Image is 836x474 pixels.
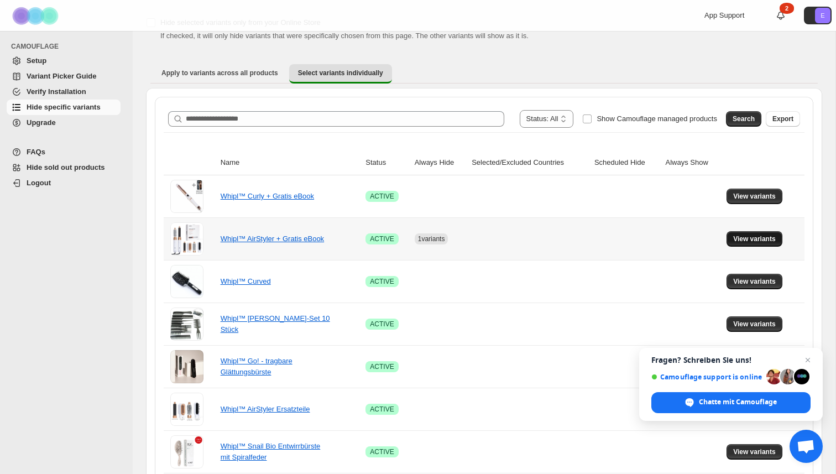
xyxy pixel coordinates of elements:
a: Whipl™ AirStyler + Gratis eBook [221,235,324,243]
th: Always Hide [411,150,468,175]
a: Logout [7,175,121,191]
span: Apply to variants across all products [161,69,278,77]
a: Chat öffnen [790,430,823,463]
span: Show Camouflage managed products [597,114,717,123]
span: 1 variants [418,235,445,243]
span: Upgrade [27,118,56,127]
span: View variants [733,277,776,286]
span: Setup [27,56,46,65]
span: View variants [733,447,776,456]
span: View variants [733,192,776,201]
a: Whipl™ AirStyler Ersatzteile [221,405,310,413]
th: Selected/Excluded Countries [468,150,591,175]
span: Camouflage support is online [651,373,762,381]
button: Apply to variants across all products [153,64,287,82]
span: FAQs [27,148,45,156]
span: Chatte mit Camouflage [651,392,811,413]
button: Export [766,111,800,127]
span: ACTIVE [370,447,394,456]
a: FAQs [7,144,121,160]
span: ACTIVE [370,405,394,414]
button: View variants [727,316,782,332]
a: Upgrade [7,115,121,131]
a: Whipl™ Go! - tragbare Glättungsbürste [221,357,292,376]
a: Hide specific variants [7,100,121,115]
span: ACTIVE [370,235,394,243]
div: 2 [780,3,794,14]
span: ACTIVE [370,192,394,201]
span: Variant Picker Guide [27,72,96,80]
span: Search [733,114,755,123]
button: Select variants individually [289,64,392,84]
span: App Support [704,11,744,19]
button: View variants [727,231,782,247]
a: Whipl™ Curved [221,277,271,285]
th: Status [362,150,411,175]
span: If checked, it will only hide variants that were specifically chosen from this page. The other va... [160,32,529,40]
th: Scheduled Hide [591,150,662,175]
text: E [821,12,824,19]
th: Always Show [662,150,723,175]
button: Avatar with initials E [804,7,832,24]
span: Hide sold out products [27,163,105,171]
img: Camouflage [9,1,64,31]
span: ACTIVE [370,362,394,371]
span: View variants [733,235,776,243]
img: Whipl™ Curved [170,265,203,298]
span: ACTIVE [370,320,394,329]
span: Chatte mit Camouflage [699,397,777,407]
img: Whipl™ Kamm-Set 10 Stück [170,309,203,340]
span: Select variants individually [298,69,383,77]
span: Verify Installation [27,87,86,96]
span: Fragen? Schreiben Sie uns! [651,356,811,364]
a: Hide sold out products [7,160,121,175]
button: View variants [727,274,782,289]
span: View variants [733,320,776,329]
a: Whipl™ [PERSON_NAME]-Set 10 Stück [221,314,330,334]
img: Whipl™ Curly + Gratis eBook [170,180,203,213]
a: Setup [7,53,121,69]
span: Avatar with initials E [815,8,830,23]
span: CAMOUFLAGE [11,42,125,51]
a: 2 [775,10,786,21]
img: Whipl™ Go! - tragbare Glättungsbürste [170,350,203,383]
img: Whipl™ AirStyler Ersatzteile [170,393,203,426]
span: Hide specific variants [27,103,101,111]
button: View variants [727,444,782,460]
img: Whipl™ Snail Bio Entwirrbürste mit Spiralfeder [170,435,203,468]
a: Whipl™ Snail Bio Entwirrbürste mit Spiralfeder [221,442,321,461]
span: Export [772,114,793,123]
a: Variant Picker Guide [7,69,121,84]
a: Whipl™ Curly + Gratis eBook [221,192,314,200]
span: ACTIVE [370,277,394,286]
img: Whipl™ AirStyler + Gratis eBook [170,222,203,256]
a: Verify Installation [7,84,121,100]
th: Name [217,150,363,175]
button: Search [726,111,761,127]
button: View variants [727,189,782,204]
span: Logout [27,179,51,187]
